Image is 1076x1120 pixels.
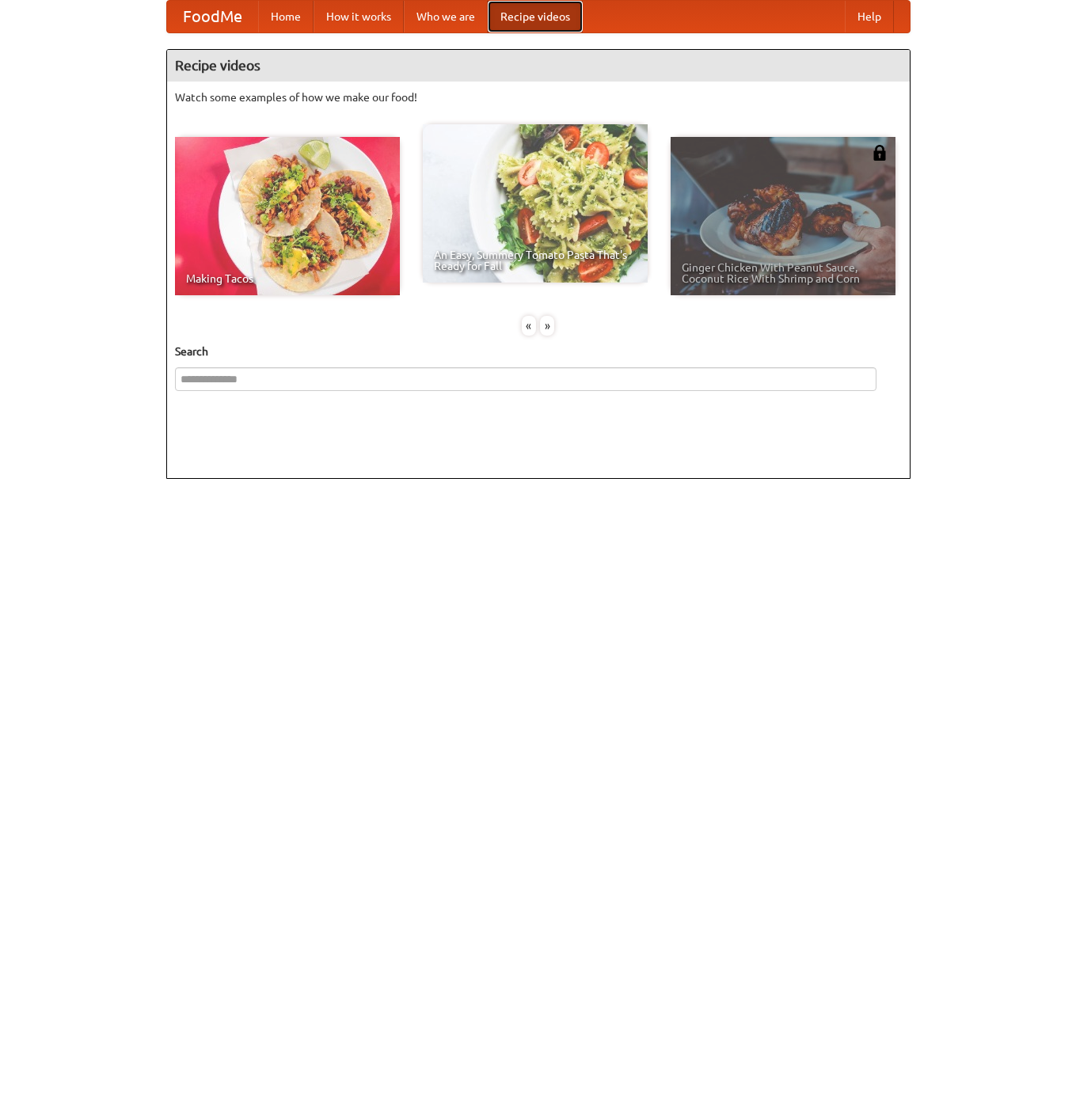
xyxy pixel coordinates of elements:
img: 483408.png [872,145,888,161]
a: Recipe videos [488,1,583,32]
a: Making Tacos [175,137,400,295]
a: FoodMe [167,1,258,32]
a: How it works [314,1,404,32]
a: Who we are [404,1,488,32]
h4: Recipe videos [167,50,910,82]
span: Making Tacos [186,273,389,284]
div: « [522,316,536,336]
span: An Easy, Summery Tomato Pasta That's Ready for Fall [434,249,637,271]
h5: Search [175,344,902,359]
a: Home [258,1,314,32]
p: Watch some examples of how we make our food! [175,89,902,105]
div: » [540,316,554,336]
a: An Easy, Summery Tomato Pasta That's Ready for Fall [423,124,648,283]
a: Help [845,1,894,32]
